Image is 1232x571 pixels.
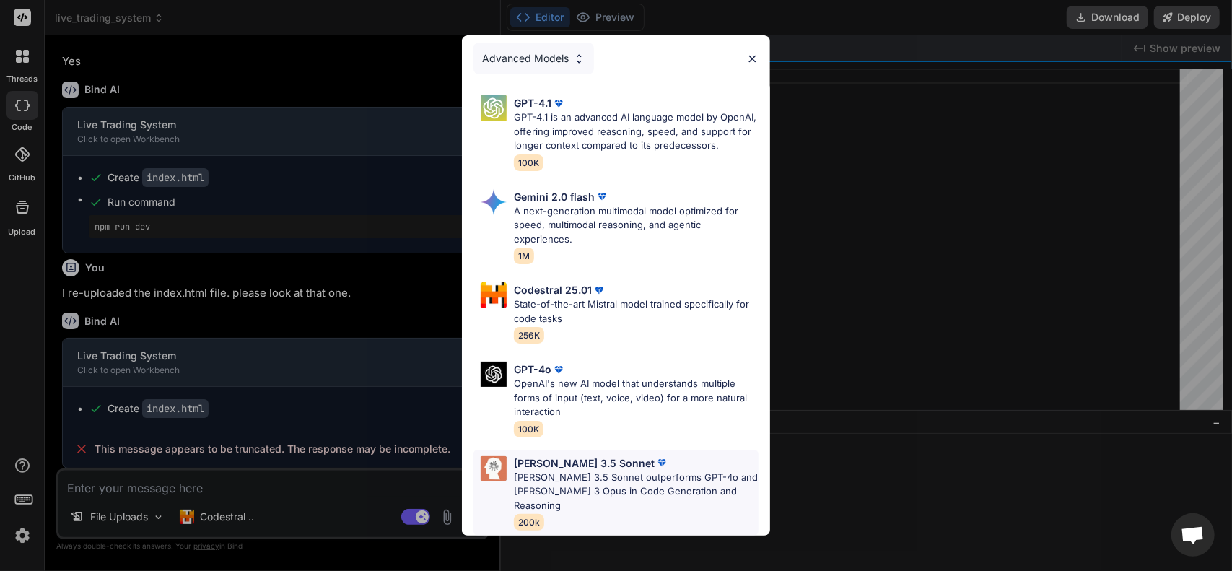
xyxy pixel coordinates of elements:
img: premium [655,456,669,470]
img: Pick Models [481,362,507,387]
a: Open chat [1171,513,1215,557]
img: close [746,53,759,65]
p: [PERSON_NAME] 3.5 Sonnet outperforms GPT-4o and [PERSON_NAME] 3 Opus in Code Generation and Reaso... [514,471,759,513]
span: 1M [514,248,534,264]
p: GPT-4.1 [514,95,551,110]
p: GPT-4o [514,362,551,377]
div: Advanced Models [473,43,594,74]
img: Pick Models [481,95,507,121]
img: Pick Models [573,53,585,65]
img: Pick Models [481,282,507,308]
p: OpenAI's new AI model that understands multiple forms of input (text, voice, video) for a more na... [514,377,759,419]
p: Codestral 25.01 [514,282,592,297]
p: Gemini 2.0 flash [514,189,595,204]
img: Pick Models [481,456,507,481]
p: GPT-4.1 is an advanced AI language model by OpenAI, offering improved reasoning, speed, and suppo... [514,110,759,153]
span: 256K [514,327,544,344]
img: Pick Models [481,189,507,215]
img: premium [551,362,566,377]
p: A next-generation multimodal model optimized for speed, multimodal reasoning, and agentic experie... [514,204,759,247]
img: premium [595,189,609,204]
span: 100K [514,421,543,437]
span: 200k [514,514,544,531]
p: State-of-the-art Mistral model trained specifically for code tasks [514,297,759,326]
span: 100K [514,154,543,171]
img: premium [592,283,606,297]
img: premium [551,96,566,110]
p: [PERSON_NAME] 3.5 Sonnet [514,456,655,471]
